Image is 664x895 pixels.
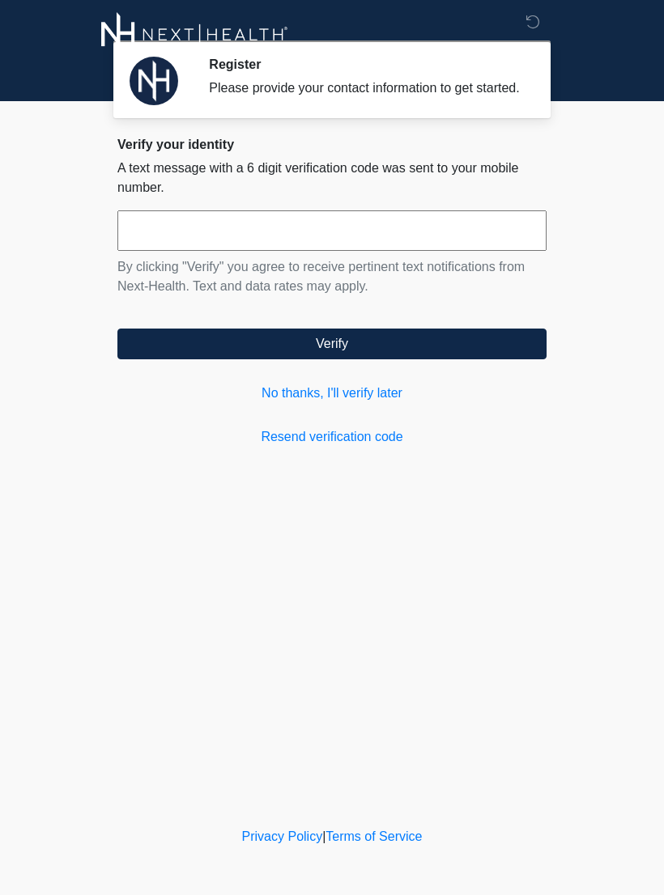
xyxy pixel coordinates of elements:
h2: Verify your identity [117,137,547,152]
img: Next-Health Logo [101,12,288,57]
a: Terms of Service [326,829,422,843]
button: Verify [117,329,547,359]
a: Resend verification code [117,427,547,447]
img: Agent Avatar [130,57,178,105]
a: Privacy Policy [242,829,323,843]
a: | [322,829,326,843]
p: A text message with a 6 digit verification code was sent to your mobile number. [117,159,547,197]
p: By clicking "Verify" you agree to receive pertinent text notifications from Next-Health. Text and... [117,257,547,296]
div: Please provide your contact information to get started. [209,78,522,98]
a: No thanks, I'll verify later [117,384,547,403]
